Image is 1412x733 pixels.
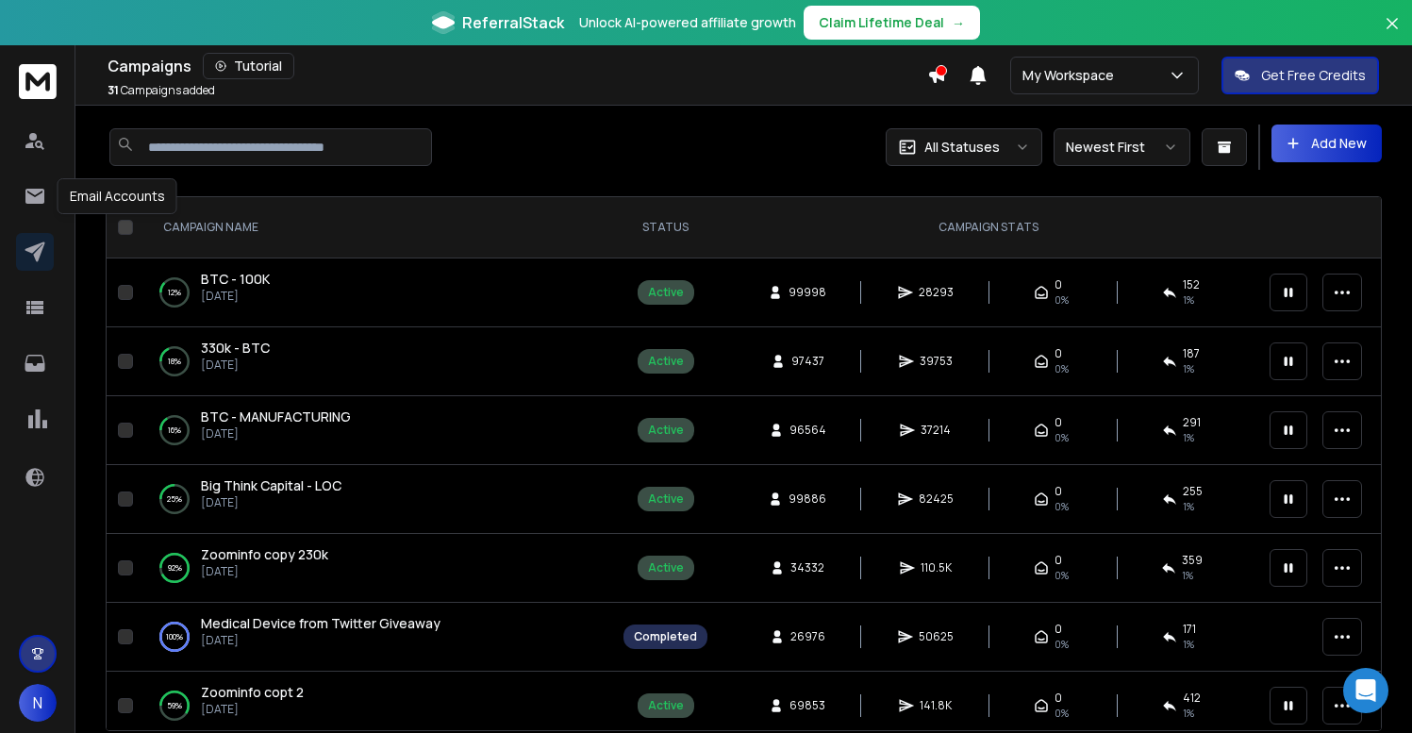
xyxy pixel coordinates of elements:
p: 92 % [168,558,182,577]
p: 100 % [166,627,183,646]
td: 12%BTC - 100K[DATE] [141,258,612,327]
p: [DATE] [201,702,304,717]
span: 28293 [919,285,954,300]
p: [DATE] [201,495,341,510]
button: N [19,684,57,722]
span: 99998 [789,285,826,300]
span: 152 [1183,277,1200,292]
div: Campaigns [108,53,927,79]
a: BTC - MANUFACTURING [201,408,351,426]
div: Active [648,354,684,369]
span: 1 % [1183,499,1194,514]
a: Zoominfo copt 2 [201,683,304,702]
span: 0% [1055,361,1069,376]
span: → [952,13,965,32]
span: 330k - BTC [201,339,270,357]
span: 0% [1055,706,1069,721]
a: Big Think Capital - LOC [201,476,341,495]
span: 0 [1055,346,1062,361]
div: Active [648,560,684,575]
button: Tutorial [203,53,294,79]
div: Active [648,423,684,438]
div: Email Accounts [58,178,177,214]
span: 82425 [919,491,954,507]
p: My Workspace [1022,66,1121,85]
span: 0 [1055,277,1062,292]
span: 359 [1182,553,1203,568]
p: 12 % [168,283,181,302]
span: Medical Device from Twitter Giveaway [201,614,440,632]
span: 1 % [1182,568,1193,583]
div: Active [648,698,684,713]
span: 34332 [790,560,824,575]
td: 100%Medical Device from Twitter Giveaway[DATE] [141,603,612,672]
span: Big Think Capital - LOC [201,476,341,494]
div: Active [648,491,684,507]
button: Claim Lifetime Deal→ [804,6,980,40]
span: 97437 [791,354,824,369]
a: BTC - 100K [201,270,270,289]
td: 18%330k - BTC[DATE] [141,327,612,396]
span: 0 [1055,415,1062,430]
span: 69853 [789,698,825,713]
span: BTC - 100K [201,270,270,288]
span: 171 [1183,622,1196,637]
a: Zoominfo copy 230k [201,545,328,564]
span: 1 % [1183,430,1194,445]
span: 0 [1055,622,1062,637]
th: CAMPAIGN NAME [141,197,612,258]
p: Get Free Credits [1261,66,1366,85]
span: 412 [1183,691,1201,706]
p: 25 % [167,490,182,508]
p: 16 % [168,421,181,440]
p: [DATE] [201,564,328,579]
span: 187 [1183,346,1200,361]
span: BTC - MANUFACTURING [201,408,351,425]
p: [DATE] [201,358,270,373]
a: Medical Device from Twitter Giveaway [201,614,440,633]
div: Open Intercom Messenger [1343,668,1388,713]
span: 50625 [919,629,954,644]
span: 99886 [789,491,826,507]
p: 18 % [168,352,181,371]
p: 59 % [167,696,182,715]
span: 1 % [1183,637,1194,652]
button: Get Free Credits [1221,57,1379,94]
span: 0% [1055,430,1069,445]
span: Zoominfo copy 230k [201,545,328,563]
p: [DATE] [201,289,270,304]
span: 0% [1055,499,1069,514]
button: Newest First [1054,128,1190,166]
span: 0% [1055,637,1069,652]
span: 1 % [1183,361,1194,376]
span: 37214 [921,423,951,438]
span: Zoominfo copt 2 [201,683,304,701]
td: 92%Zoominfo copy 230k[DATE] [141,534,612,603]
td: 25%Big Think Capital - LOC[DATE] [141,465,612,534]
span: 141.8K [920,698,952,713]
span: 0 [1055,484,1062,499]
div: Completed [634,629,697,644]
button: Close banner [1380,11,1404,57]
button: Add New [1271,125,1382,162]
p: All Statuses [924,138,1000,157]
th: CAMPAIGN STATS [719,197,1258,258]
td: 16%BTC - MANUFACTURING[DATE] [141,396,612,465]
p: [DATE] [201,633,440,648]
span: 26976 [790,629,825,644]
span: 1 % [1183,706,1194,721]
a: 330k - BTC [201,339,270,358]
p: Campaigns added [108,83,215,98]
span: 0% [1055,292,1069,308]
span: 291 [1183,415,1201,430]
span: 1 % [1183,292,1194,308]
p: Unlock AI-powered affiliate growth [579,13,796,32]
div: Active [648,285,684,300]
span: 96564 [789,423,826,438]
span: 0 [1055,691,1062,706]
span: 255 [1183,484,1203,499]
span: 0 [1055,553,1062,568]
span: 0% [1055,568,1069,583]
